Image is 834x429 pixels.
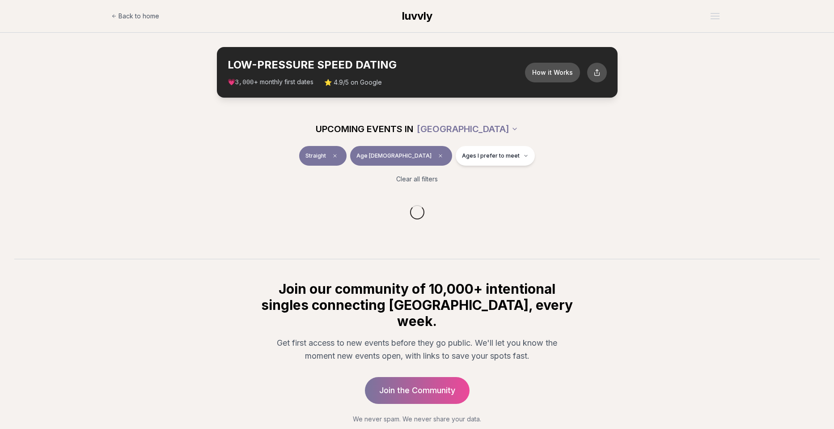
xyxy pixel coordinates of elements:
[525,63,580,82] button: How it Works
[324,78,382,87] span: ⭐ 4.9/5 on Google
[707,9,723,23] button: Open menu
[111,7,159,25] a: Back to home
[456,146,535,166] button: Ages I prefer to meet
[402,9,432,23] a: luvvly
[417,119,518,139] button: [GEOGRAPHIC_DATA]
[260,281,575,329] h2: Join our community of 10,000+ intentional singles connecting [GEOGRAPHIC_DATA], every week.
[391,169,443,189] button: Clear all filters
[402,9,432,22] span: luvvly
[365,377,470,404] a: Join the Community
[305,152,326,159] span: Straight
[356,152,432,159] span: Age [DEMOGRAPHIC_DATA]
[228,77,313,87] span: 💗 + monthly first dates
[228,58,525,72] h2: LOW-PRESSURE SPEED DATING
[260,415,575,424] p: We never spam. We never share your data.
[299,146,347,166] button: StraightClear event type filter
[462,152,520,159] span: Ages I prefer to meet
[350,146,452,166] button: Age [DEMOGRAPHIC_DATA]Clear age
[435,150,446,161] span: Clear age
[316,123,413,135] span: UPCOMING EVENTS IN
[267,336,567,363] p: Get first access to new events before they go public. We'll let you know the moment new events op...
[119,12,159,21] span: Back to home
[235,79,254,86] span: 3,000
[330,150,340,161] span: Clear event type filter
